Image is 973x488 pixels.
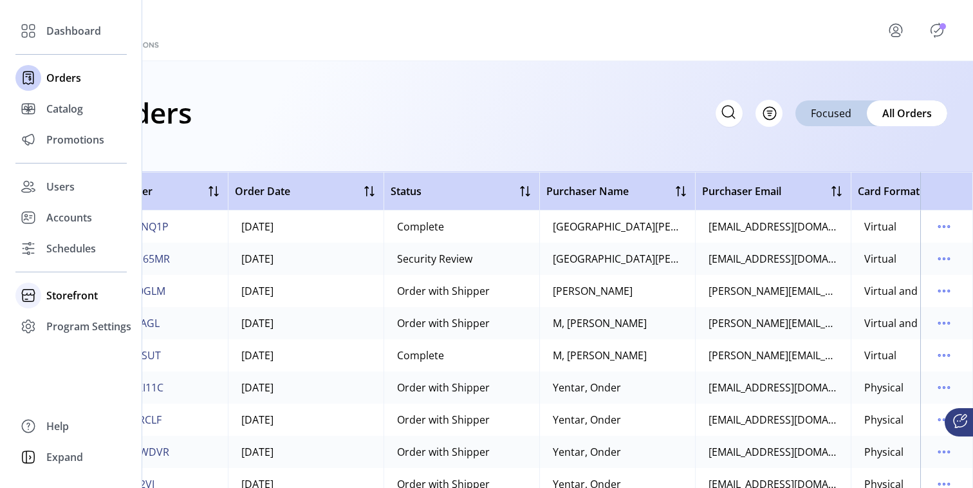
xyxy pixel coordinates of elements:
span: Purchaser Name [546,183,629,199]
div: Physical [864,380,903,395]
div: [PERSON_NAME][EMAIL_ADDRESS][DOMAIN_NAME] [709,283,838,299]
button: menu [934,281,954,301]
span: Card Format [858,183,920,199]
div: Physical [864,444,903,460]
div: Focused [795,100,867,126]
h1: Orders [98,90,192,135]
div: Order with Shipper [397,412,490,427]
button: menu [934,442,954,462]
div: Order with Shipper [397,380,490,395]
div: All Orders [867,100,947,126]
span: Program Settings [46,319,131,334]
div: M, [PERSON_NAME] [553,348,647,363]
div: Virtual and Physical [864,283,959,299]
div: Complete [397,348,444,363]
div: Virtual [864,251,896,267]
span: Schedules [46,241,96,256]
span: Help [46,418,69,434]
button: menu [934,345,954,366]
button: menu [934,249,954,269]
span: Storefront [46,288,98,303]
div: [EMAIL_ADDRESS][DOMAIN_NAME] [709,380,838,395]
span: Purchaser Email [702,183,781,199]
span: Promotions [46,132,104,147]
span: Focused [811,106,851,121]
td: [DATE] [228,307,384,339]
span: Expand [46,449,83,465]
button: menu [870,15,927,46]
td: [DATE] [228,243,384,275]
div: Yentar, Onder [553,444,621,460]
div: Complete [397,219,444,234]
span: Accounts [46,210,92,225]
div: [PERSON_NAME][EMAIL_ADDRESS][DOMAIN_NAME] [709,315,838,331]
button: menu [934,377,954,398]
span: Order Date [235,183,290,199]
div: Yentar, Onder [553,380,621,395]
div: Virtual and Physical [864,315,959,331]
td: [DATE] [228,275,384,307]
span: Status [391,183,422,199]
div: [GEOGRAPHIC_DATA][PERSON_NAME] [553,219,682,234]
div: Virtual [864,219,896,234]
div: Virtual [864,348,896,363]
button: menu [934,313,954,333]
span: Catalog [46,101,83,117]
td: [DATE] [228,211,384,243]
td: [DATE] [228,404,384,436]
button: Filter Button [755,100,783,127]
div: [EMAIL_ADDRESS][DOMAIN_NAME] [709,251,838,267]
td: [DATE] [228,371,384,404]
button: Publisher Panel [927,20,947,41]
div: Security Review [397,251,472,267]
div: [EMAIL_ADDRESS][DOMAIN_NAME] [709,444,838,460]
button: menu [934,409,954,430]
span: Orders [46,70,81,86]
span: Users [46,179,75,194]
td: [DATE] [228,436,384,468]
div: Order with Shipper [397,283,490,299]
div: [GEOGRAPHIC_DATA][PERSON_NAME] [553,251,682,267]
div: M, [PERSON_NAME] [553,315,647,331]
div: Yentar, Onder [553,412,621,427]
td: [DATE] [228,339,384,371]
div: Physical [864,412,903,427]
div: [EMAIL_ADDRESS][DOMAIN_NAME] [709,412,838,427]
div: [PERSON_NAME][EMAIL_ADDRESS][DOMAIN_NAME] [709,348,838,363]
span: All Orders [882,106,932,121]
div: [EMAIL_ADDRESS][DOMAIN_NAME] [709,219,838,234]
button: menu [934,216,954,237]
div: Order with Shipper [397,444,490,460]
div: Order with Shipper [397,315,490,331]
div: [PERSON_NAME] [553,283,633,299]
span: Dashboard [46,23,101,39]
